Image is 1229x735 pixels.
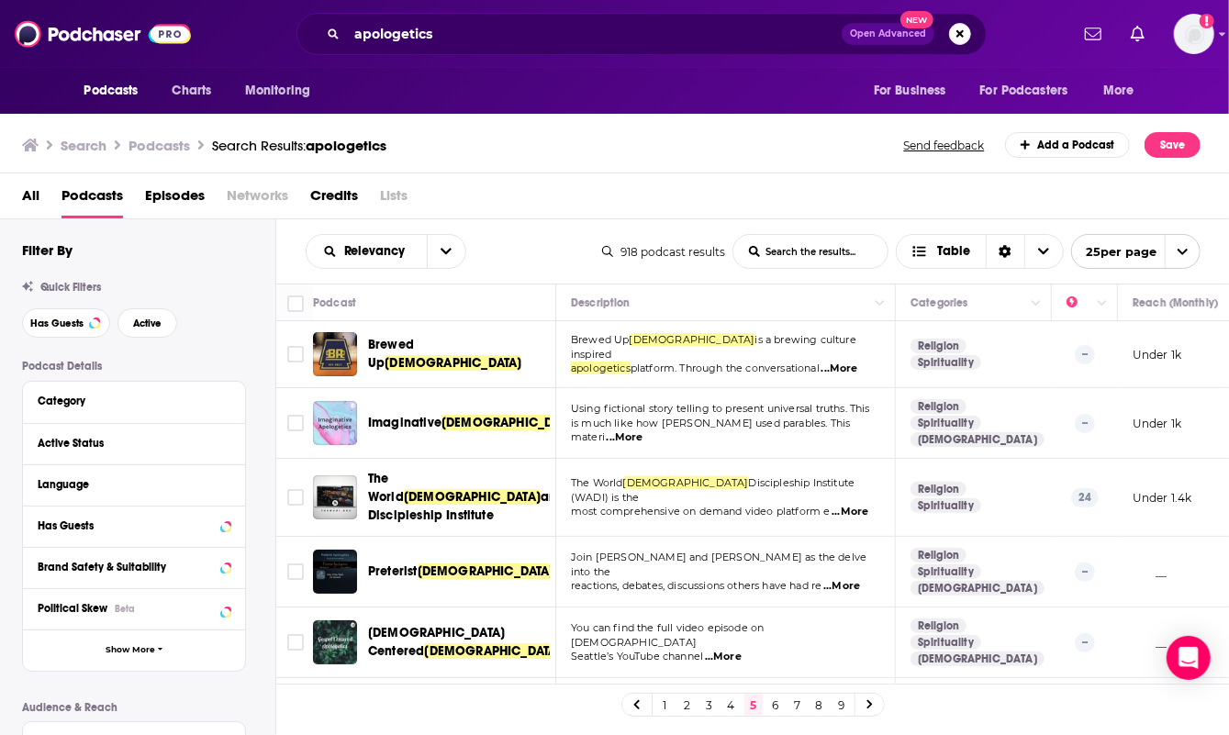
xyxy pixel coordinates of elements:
[1200,14,1214,28] svg: Add a profile image
[313,401,357,445] a: Imaginative Apologetics
[368,563,418,579] span: Preterist
[986,235,1024,268] div: Sort Direction
[571,579,822,592] span: reactions, debates, discussions others have had re
[861,73,969,108] button: open menu
[385,355,521,371] span: [DEMOGRAPHIC_DATA]
[631,362,820,374] span: platform. Through the conversational
[368,470,550,525] a: The World[DEMOGRAPHIC_DATA]and Discipleship Institute
[287,634,304,651] span: Toggle select row
[38,395,218,407] div: Category
[1075,414,1095,432] p: --
[896,234,1064,269] button: Choose View
[1145,132,1201,158] button: Save
[1174,14,1214,54] img: User Profile
[571,551,866,578] span: Join [PERSON_NAME] and [PERSON_NAME] as the delve into the
[911,564,981,579] a: Spirituality
[232,73,334,108] button: open menu
[911,355,981,370] a: Spirituality
[1025,293,1047,315] button: Column Actions
[1133,347,1181,362] p: Under 1k
[424,643,561,659] span: [DEMOGRAPHIC_DATA]
[630,333,755,346] span: [DEMOGRAPHIC_DATA]
[571,333,856,361] span: is a brewing culture inspired
[823,579,860,594] span: ...More
[418,563,554,579] span: [DEMOGRAPHIC_DATA]
[145,181,205,218] a: Episodes
[306,137,386,154] span: apologetics
[766,694,785,716] a: 6
[115,603,135,615] div: Beta
[1091,293,1113,315] button: Column Actions
[307,245,427,258] button: open menu
[911,548,966,562] a: Religion
[1133,635,1168,651] p: __
[368,625,505,659] span: [DEMOGRAPHIC_DATA] Centered
[22,701,246,714] p: Audience & Reach
[899,138,990,153] button: Send feedback
[571,505,831,518] span: most comprehensive on demand video platform e
[911,498,981,513] a: Spirituality
[571,476,855,504] span: Discipleship Institute (WADI) is the
[30,318,84,329] span: Has Guests
[1133,292,1218,314] div: Reach (Monthly)
[1133,490,1192,506] p: Under 1.4k
[368,415,441,430] span: Imaginative
[810,694,829,716] a: 8
[623,476,749,489] span: [DEMOGRAPHIC_DATA]
[106,645,155,655] span: Show More
[40,281,101,294] span: Quick Filters
[15,17,191,51] img: Podchaser - Follow, Share and Rate Podcasts
[287,415,304,431] span: Toggle select row
[968,73,1095,108] button: open menu
[72,73,162,108] button: open menu
[22,360,246,373] p: Podcast Details
[38,519,215,532] div: Has Guests
[900,11,933,28] span: New
[117,308,177,338] button: Active
[313,550,357,594] a: Preterist Apologetics
[310,181,358,218] span: Credits
[404,489,541,505] span: [DEMOGRAPHIC_DATA]
[245,78,310,104] span: Monitoring
[287,563,304,580] span: Toggle select row
[1167,636,1211,680] div: Open Intercom Messenger
[938,245,971,258] span: Table
[980,78,1068,104] span: For Podcasters
[832,694,851,716] a: 9
[1067,292,1092,314] div: Power Score
[656,694,675,716] a: 1
[869,293,891,315] button: Column Actions
[722,694,741,716] a: 4
[571,476,623,489] span: The World
[61,181,123,218] a: Podcasts
[227,181,288,218] span: Networks
[441,415,578,430] span: [DEMOGRAPHIC_DATA]
[38,514,230,537] button: Has Guests
[38,561,215,574] div: Brand Safety & Suitability
[313,332,357,376] img: Brewed Up Apologetics
[832,505,868,519] span: ...More
[22,181,39,218] a: All
[173,78,212,104] span: Charts
[368,337,414,371] span: Brewed Up
[38,437,218,450] div: Active Status
[161,73,223,108] a: Charts
[38,478,218,491] div: Language
[313,475,357,519] img: The World Apologetics and Discipleship Institute
[38,555,230,578] button: Brand Safety & Suitability
[607,430,643,445] span: ...More
[571,292,630,314] div: Description
[788,694,807,716] a: 7
[571,621,765,649] span: You can find the full video episode on [DEMOGRAPHIC_DATA]
[1005,132,1131,158] a: Add a Podcast
[1133,564,1168,580] p: __
[1174,14,1214,54] button: Show profile menu
[287,346,304,362] span: Toggle select row
[602,245,725,259] div: 918 podcast results
[212,137,386,154] div: Search Results:
[1123,18,1152,50] a: Show notifications dropdown
[850,29,926,39] span: Open Advanced
[38,596,230,619] button: Political SkewBeta
[344,245,412,258] span: Relevancy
